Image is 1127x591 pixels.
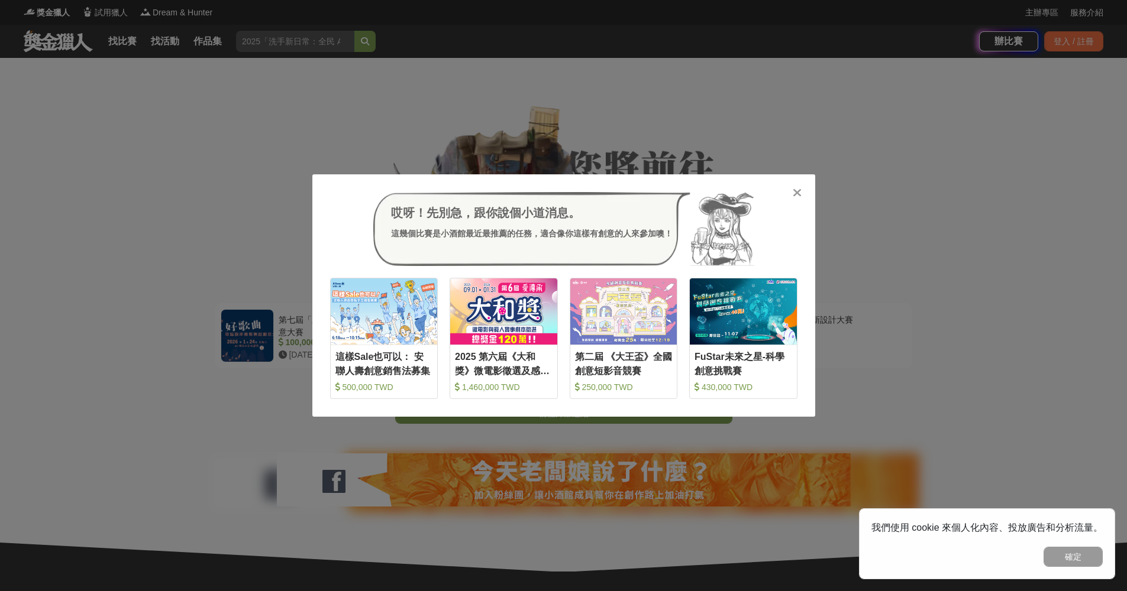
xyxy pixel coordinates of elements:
[391,204,673,222] div: 哎呀！先別急，跟你說個小道消息。
[871,522,1103,532] span: 我們使用 cookie 來個人化內容、投放廣告和分析流量。
[575,350,673,376] div: 第二屆 《大王盃》全國創意短影音競賽
[690,278,797,344] img: Cover Image
[570,278,678,399] a: Cover Image第二屆 《大王盃》全國創意短影音競賽 250,000 TWD
[330,278,438,399] a: Cover Image這樣Sale也可以： 安聯人壽創意銷售法募集 500,000 TWD
[335,381,433,393] div: 500,000 TWD
[391,228,673,240] div: 這幾個比賽是小酒館最近最推薦的任務，適合像你這樣有創意的人來參加噢！
[450,278,557,344] img: Cover Image
[1044,547,1103,567] button: 確定
[575,381,673,393] div: 250,000 TWD
[335,350,433,376] div: 這樣Sale也可以： 安聯人壽創意銷售法募集
[690,192,754,267] img: Avatar
[331,278,438,344] img: Cover Image
[570,278,677,344] img: Cover Image
[450,278,558,399] a: Cover Image2025 第六屆《大和獎》微電影徵選及感人實事分享 1,460,000 TWD
[689,278,797,399] a: Cover ImageFuStar未來之星-科學創意挑戰賽 430,000 TWD
[695,350,792,376] div: FuStar未來之星-科學創意挑戰賽
[455,381,553,393] div: 1,460,000 TWD
[695,381,792,393] div: 430,000 TWD
[455,350,553,376] div: 2025 第六屆《大和獎》微電影徵選及感人實事分享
